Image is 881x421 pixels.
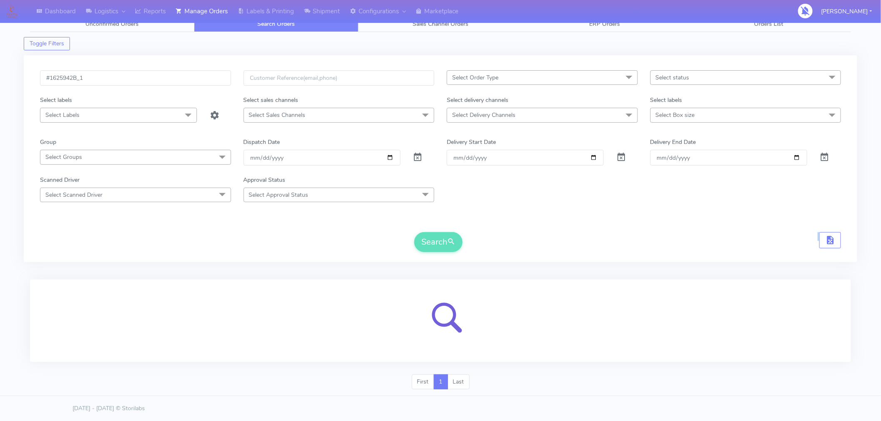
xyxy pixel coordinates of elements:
[45,111,80,119] span: Select Labels
[40,176,80,184] label: Scanned Driver
[249,191,309,199] span: Select Approval Status
[754,20,784,28] span: Orders List
[656,111,695,119] span: Select Box size
[30,16,851,32] ul: Tabs
[815,3,879,20] button: [PERSON_NAME]
[40,70,231,86] input: Order Id
[656,74,689,82] span: Select status
[434,374,448,389] a: 1
[409,290,472,352] img: search-loader.svg
[650,96,682,104] label: Select labels
[452,111,515,119] span: Select Delivery Channels
[40,138,56,146] label: Group
[244,138,280,146] label: Dispatch Date
[249,111,306,119] span: Select Sales Channels
[40,96,72,104] label: Select labels
[244,70,435,86] input: Customer Reference(email,phone)
[413,20,468,28] span: Sales Channel Orders
[45,191,102,199] span: Select Scanned Driver
[244,96,299,104] label: Select sales channels
[589,20,620,28] span: ERP Orders
[24,37,70,50] button: Toggle Filters
[244,176,286,184] label: Approval Status
[414,232,463,252] button: Search
[447,138,496,146] label: Delivery Start Date
[452,74,498,82] span: Select Order Type
[85,20,139,28] span: Unconfirmed Orders
[447,96,508,104] label: Select delivery channels
[45,153,82,161] span: Select Groups
[258,20,295,28] span: Search Orders
[650,138,696,146] label: Delivery End Date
